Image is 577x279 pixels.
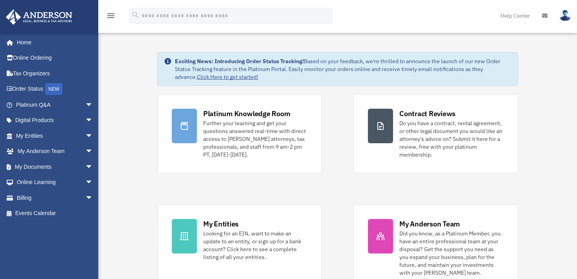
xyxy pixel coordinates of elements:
[157,94,322,173] a: Platinum Knowledge Room Further your learning and get your questions answered real-time with dire...
[175,58,304,65] strong: Exciting News: Introducing Order Status Tracking!
[6,190,105,206] a: Billingarrow_drop_down
[85,190,101,206] span: arrow_drop_down
[106,14,116,20] a: menu
[6,128,105,144] a: My Entitiesarrow_drop_down
[6,66,105,81] a: Tax Organizers
[6,35,101,50] a: Home
[6,81,105,97] a: Order StatusNEW
[399,219,460,229] div: My Anderson Team
[85,175,101,191] span: arrow_drop_down
[175,57,511,81] div: Based on your feedback, we're thrilled to announce the launch of our new Order Status Tracking fe...
[6,113,105,128] a: Digital Productsarrow_drop_down
[399,119,503,159] div: Do you have a contract, rental agreement, or other legal document you would like an attorney's ad...
[399,230,503,277] div: Did you know, as a Platinum Member, you have an entire professional team at your disposal? Get th...
[6,175,105,190] a: Online Learningarrow_drop_down
[559,10,571,21] img: User Pic
[6,159,105,175] a: My Documentsarrow_drop_down
[203,109,290,119] div: Platinum Knowledge Room
[6,144,105,159] a: My Anderson Teamarrow_drop_down
[6,206,105,221] a: Events Calendar
[85,144,101,160] span: arrow_drop_down
[203,230,307,261] div: Looking for an EIN, want to make an update to an entity, or sign up for a bank account? Click her...
[45,83,62,95] div: NEW
[131,11,140,19] i: search
[353,94,518,173] a: Contract Reviews Do you have a contract, rental agreement, or other legal document you would like...
[85,113,101,129] span: arrow_drop_down
[85,128,101,144] span: arrow_drop_down
[85,97,101,113] span: arrow_drop_down
[203,119,307,159] div: Further your learning and get your questions answered real-time with direct access to [PERSON_NAM...
[4,9,75,25] img: Anderson Advisors Platinum Portal
[203,219,239,229] div: My Entities
[85,159,101,175] span: arrow_drop_down
[197,73,258,80] a: Click Here to get started!
[6,97,105,113] a: Platinum Q&Aarrow_drop_down
[6,50,105,66] a: Online Ordering
[106,11,116,20] i: menu
[399,109,456,119] div: Contract Reviews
